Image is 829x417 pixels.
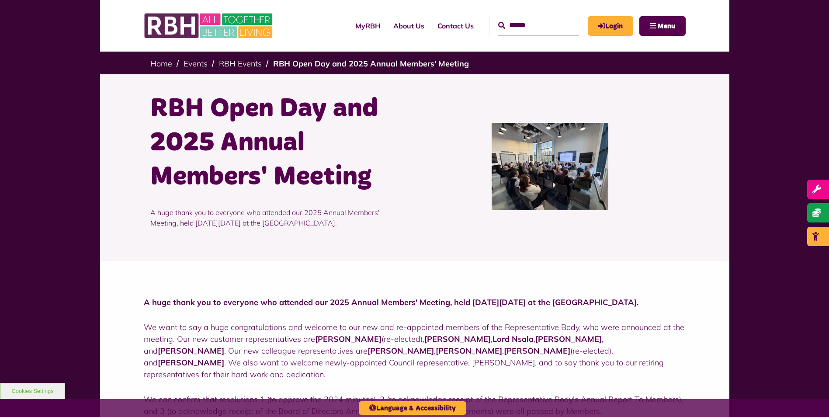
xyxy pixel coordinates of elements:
strong: [PERSON_NAME] [436,346,502,356]
strong: [PERSON_NAME] [315,334,382,344]
a: Contact Us [431,14,480,38]
button: Navigation [639,16,686,36]
button: Language & Accessibility [359,401,466,415]
strong: [PERSON_NAME] [158,346,224,356]
a: About Us [387,14,431,38]
strong: A huge thank you to everyone who attended our 2025 Annual Members' Meeting, held [DATE][DATE] at ... [144,297,638,307]
a: MyRBH [588,16,633,36]
p: A huge thank you to everyone who attended our 2025 Annual Members' Meeting, held [DATE][DATE] at ... [150,194,408,241]
p: We want to say a huge congratulations and welcome to our new and re-appointed members of the Repr... [144,321,686,380]
a: Events [184,59,208,69]
strong: [PERSON_NAME] [368,346,434,356]
a: Home [150,59,172,69]
span: Menu [658,23,675,30]
a: RBH Events [219,59,262,69]
strong: [PERSON_NAME] [158,358,224,368]
img: RBH [144,9,275,43]
p: We can confirm that resolutions 1 (to approve the 2024 minutes), 2 (to acknowledge receipt of the... [144,393,686,417]
strong: [PERSON_NAME] [424,334,491,344]
strong: [PERSON_NAME] [535,334,602,344]
a: RBH Open Day and 2025 Annual Members' Meeting [273,59,469,69]
h1: RBH Open Day and 2025 Annual Members' Meeting [150,92,408,194]
iframe: Netcall Web Assistant for live chat [790,378,829,417]
img: Group shot of RBH 2025 Annual Members' Meeting attendees [492,123,608,210]
strong: Lord Nsala [493,334,534,344]
strong: [PERSON_NAME] [504,346,570,356]
a: MyRBH [349,14,387,38]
